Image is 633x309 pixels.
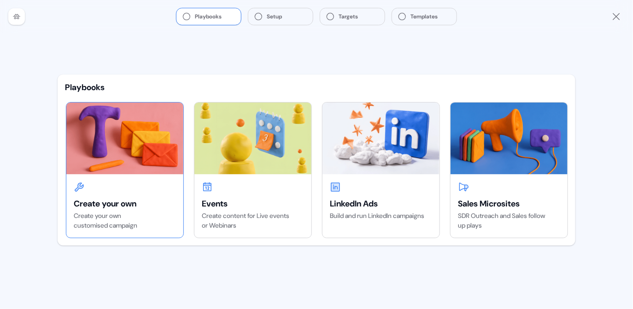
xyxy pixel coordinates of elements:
[202,198,304,209] div: Events
[330,198,432,209] div: LinkedIn Ads
[330,211,432,221] div: Build and run LinkedIn campaigns
[74,211,176,230] div: Create your own customised campaign
[74,198,176,209] div: Create your own
[176,8,241,25] button: Playbooks
[65,82,568,93] div: Playbooks
[611,11,622,22] a: Close
[392,8,457,25] button: Templates
[202,211,304,230] div: Create content for Live events or Webinars
[322,103,440,174] img: LinkedIn Ads
[451,103,568,174] img: Sales Microsites
[458,211,560,230] div: SDR Outreach and Sales follow up plays
[66,103,183,174] img: Create your own
[248,8,313,25] button: Setup
[194,103,311,174] img: Events
[320,8,385,25] button: Targets
[458,198,560,209] div: Sales Microsites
